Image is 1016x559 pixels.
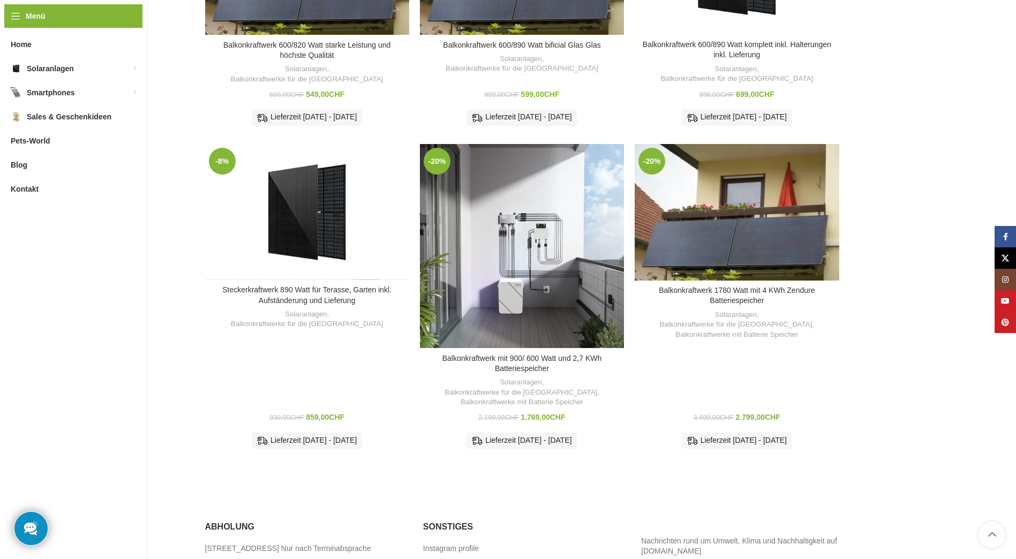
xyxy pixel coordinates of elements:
[425,377,619,407] div: , ,
[720,414,734,421] span: CHF
[995,290,1016,312] a: YouTube Social Link
[285,309,327,320] a: Solaranlagen
[682,109,792,125] div: Lieferzeit [DATE] - [DATE]
[466,109,577,125] div: Lieferzeit [DATE] - [DATE]
[485,91,519,99] bdi: 899,00
[659,286,815,305] a: Balkonkraftwerk 1780 Watt mit 4 KWh Zendure Batteriespeicher
[209,148,236,175] span: -8%
[995,269,1016,290] a: Instagram Social Link
[210,309,404,329] div: ,
[442,354,602,373] a: Balkonkraftwerk mit 900/ 600 Watt und 2,7 KWh Batteriespeicher
[720,91,734,99] span: CHF
[269,91,304,99] bdi: 699,00
[11,179,39,199] span: Kontakt
[715,64,757,74] a: Solaranlagen
[11,35,32,54] span: Home
[27,59,74,78] span: Solaranlagen
[223,41,390,60] a: Balkonkraftwerk 600/820 Watt starke Leistung und höchste Qualität
[478,414,518,421] bdi: 2.199,00
[252,433,362,449] div: Lieferzeit [DATE] - [DATE]
[446,64,598,74] a: Balkonkraftwerke für die [GEOGRAPHIC_DATA]
[27,83,74,102] span: Smartphones
[715,310,757,320] a: Solaranlagen
[765,413,780,421] span: CHF
[425,54,619,74] div: ,
[544,90,560,99] span: CHF
[675,330,798,340] a: Balkonkraftwerke mit Batterie Speicher
[550,413,566,421] span: CHF
[26,10,46,22] span: Menü
[11,111,21,122] img: Sales & Geschenkideen
[643,40,831,59] a: Balkonkraftwerk 600/890 Watt komplett inkl. Halterungen inkl. Lieferung
[205,543,372,554] a: [STREET_ADDRESS] Nur nach Terminabsprache
[420,144,624,348] a: Balkonkraftwerk mit 900/ 600 Watt und 2,7 KWh Batteriespeicher
[290,414,304,421] span: CHF
[423,521,625,533] h5: Sonstiges
[231,74,383,85] a: Balkonkraftwerke für die [GEOGRAPHIC_DATA]
[640,310,833,340] div: , ,
[641,537,837,556] a: Nachrichten rund um Umwelt, Klima und Nachhaltigkeit auf [DOMAIN_NAME]
[424,148,450,175] span: -20%
[27,107,111,126] span: Sales & Geschenkideen
[736,413,780,421] bdi: 2.799,00
[11,131,50,150] span: Pets-World
[521,90,560,99] bdi: 599,00
[210,64,404,84] div: ,
[269,414,304,421] bdi: 930,00
[521,413,565,421] bdi: 1.769,00
[699,91,734,99] bdi: 898,00
[638,148,665,175] span: -20%
[694,414,734,421] bdi: 3.499,00
[306,90,345,99] bdi: 549,00
[329,90,344,99] span: CHF
[205,521,407,533] h5: Abholung
[500,54,541,64] a: Solaranlagen
[759,90,774,99] span: CHF
[736,90,774,99] bdi: 699,00
[660,320,812,330] a: Balkonkraftwerke für die [GEOGRAPHIC_DATA]
[640,64,833,84] div: ,
[231,319,383,329] a: Balkonkraftwerke für die [GEOGRAPHIC_DATA]
[443,41,600,49] a: Balkonkraftwerk 600/890 Watt bificial Glas Glas
[423,543,480,554] a: Instagram profile
[500,377,541,388] a: Solaranlagen
[445,388,597,398] a: Balkonkraftwerke für die [GEOGRAPHIC_DATA]
[682,433,792,449] div: Lieferzeit [DATE] - [DATE]
[979,522,1005,548] a: Scroll to top button
[995,247,1016,269] a: X Social Link
[11,155,27,175] span: Blog
[995,312,1016,333] a: Pinterest Social Link
[329,413,344,421] span: CHF
[306,413,345,421] bdi: 859,00
[461,397,583,407] a: Balkonkraftwerke mit Batterie Speicher
[222,285,392,305] a: Steckerkraftwerk 890 Watt für Terasse, Garten inkl. Aufständerung und Lieferung
[505,414,518,421] span: CHF
[11,87,21,98] img: Smartphones
[660,74,813,84] a: Balkonkraftwerke für die [GEOGRAPHIC_DATA]
[205,144,409,280] a: Steckerkraftwerk 890 Watt für Terasse, Garten inkl. Aufständerung und Lieferung
[11,63,21,74] img: Solaranlagen
[290,91,304,99] span: CHF
[466,433,577,449] div: Lieferzeit [DATE] - [DATE]
[505,91,519,99] span: CHF
[252,109,362,125] div: Lieferzeit [DATE] - [DATE]
[995,226,1016,247] a: Facebook Social Link
[285,64,327,74] a: Solaranlagen
[635,144,839,281] a: Balkonkraftwerk 1780 Watt mit 4 KWh Zendure Batteriespeicher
